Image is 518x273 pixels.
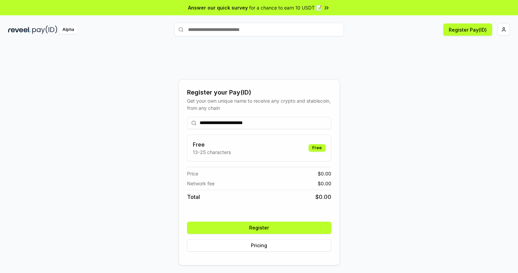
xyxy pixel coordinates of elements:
[187,97,331,112] div: Get your own unique name to receive any crypto and stablecoin, from any chain
[8,25,31,34] img: reveel_dark
[249,4,322,11] span: for a chance to earn 10 USDT 📝
[309,144,326,152] div: Free
[187,180,215,187] span: Network fee
[318,170,331,177] span: $ 0.00
[187,193,200,201] span: Total
[318,180,331,187] span: $ 0.00
[193,140,231,149] h3: Free
[59,25,78,34] div: Alpha
[187,170,198,177] span: Price
[32,25,57,34] img: pay_id
[187,88,331,97] div: Register your Pay(ID)
[187,239,331,252] button: Pricing
[443,23,492,36] button: Register Pay(ID)
[188,4,248,11] span: Answer our quick survey
[315,193,331,201] span: $ 0.00
[187,222,331,234] button: Register
[193,149,231,156] p: 13-25 characters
